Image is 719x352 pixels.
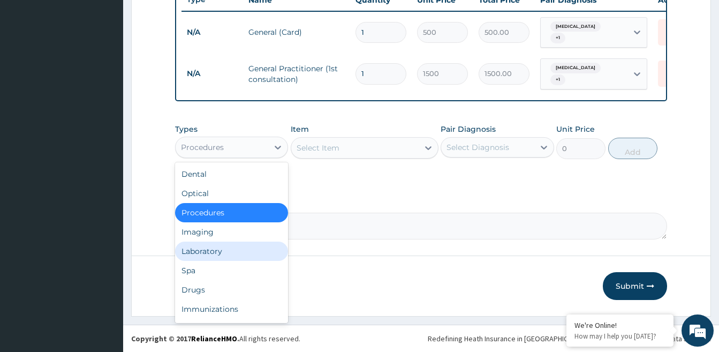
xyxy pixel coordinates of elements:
div: Optical [175,184,288,203]
td: N/A [181,23,243,42]
div: Imaging [175,222,288,242]
a: RelianceHMO [191,334,237,343]
td: General (Card) [243,21,350,43]
div: Select Diagnosis [446,142,509,153]
div: We're Online! [574,320,665,330]
strong: Copyright © 2017 . [131,334,239,343]
span: + 1 [550,33,565,43]
div: Immunizations [175,299,288,319]
div: Select Item [297,143,339,153]
button: Submit [603,272,667,300]
label: Item [291,124,309,134]
div: Redefining Heath Insurance in [GEOGRAPHIC_DATA] using Telemedicine and Data Science! [428,333,711,344]
span: We're online! [62,107,148,215]
footer: All rights reserved. [123,325,719,352]
td: General Practitioner (1st consultation) [243,58,350,90]
img: d_794563401_company_1708531726252_794563401 [20,54,43,80]
div: Minimize live chat window [176,5,201,31]
label: Types [175,125,198,134]
span: [MEDICAL_DATA] [550,21,601,32]
span: + 1 [550,74,565,85]
div: Others [175,319,288,338]
div: Spa [175,261,288,280]
td: N/A [181,64,243,84]
div: Dental [175,164,288,184]
div: Procedures [181,142,224,153]
p: How may I help you today? [574,332,665,341]
button: Add [608,138,657,159]
label: Pair Diagnosis [441,124,496,134]
div: Laboratory [175,242,288,261]
label: Unit Price [556,124,595,134]
textarea: Type your message and hit 'Enter' [5,236,204,274]
div: Chat with us now [56,60,180,74]
div: Drugs [175,280,288,299]
div: Procedures [175,203,288,222]
span: [MEDICAL_DATA] [550,63,601,73]
label: Comment [175,198,667,207]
